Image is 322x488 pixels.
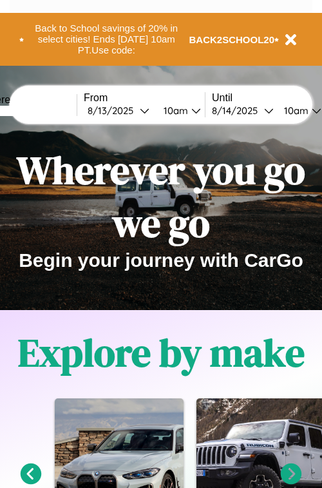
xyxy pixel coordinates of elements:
button: Back to School savings of 20% in select cities! Ends [DATE] 10am PT.Use code: [24,19,189,59]
div: 8 / 13 / 2025 [88,104,140,117]
h1: Explore by make [18,326,305,379]
button: 10am [153,104,205,117]
div: 10am [157,104,191,117]
b: BACK2SCHOOL20 [189,34,275,45]
button: 8/13/2025 [84,104,153,117]
label: From [84,92,205,104]
div: 8 / 14 / 2025 [212,104,264,117]
div: 10am [278,104,312,117]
